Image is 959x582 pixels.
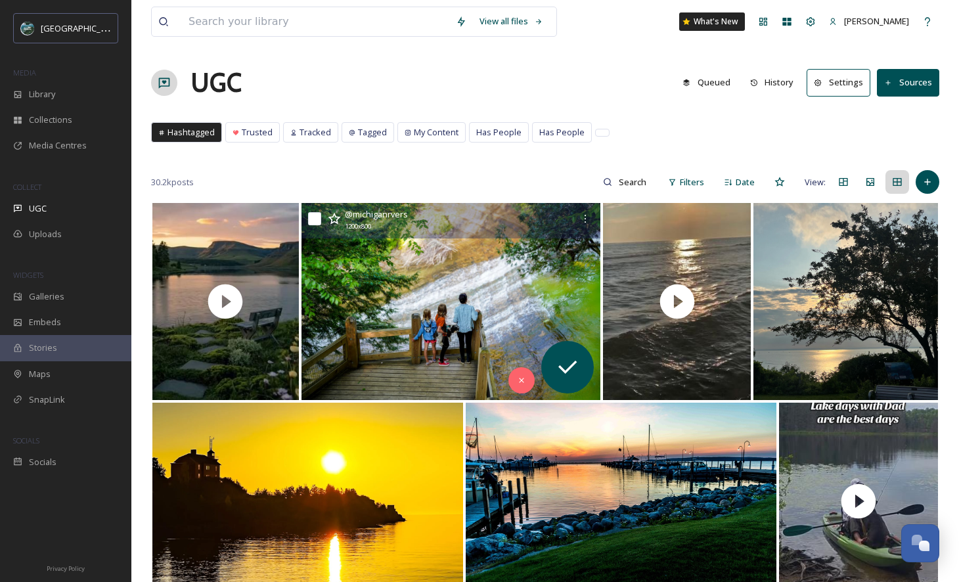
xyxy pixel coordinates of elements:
span: WIDGETS [13,270,43,280]
span: Tracked [300,126,331,139]
span: Tagged [358,126,387,139]
span: Filters [680,176,704,189]
img: thumbnail [152,203,299,400]
span: Trusted [242,126,273,139]
span: UGC [29,202,47,215]
span: 30.2k posts [151,176,194,189]
span: Embeds [29,316,61,328]
span: [PERSON_NAME] [844,15,909,27]
span: Maps [29,368,51,380]
img: Have you ever visited Laughing Whitefish Falls in the Upper Peninsula? There are three observatio... [301,203,601,400]
span: Privacy Policy [47,564,85,573]
span: Uploads [29,228,62,240]
button: Queued [676,70,737,95]
span: My Content [414,126,458,139]
button: Settings [807,69,870,96]
span: Galleries [29,290,64,303]
span: MEDIA [13,68,36,78]
a: Queued [676,70,744,95]
a: Privacy Policy [47,560,85,575]
span: SOCIALS [13,436,39,445]
a: View all files [473,9,550,34]
span: Library [29,88,55,101]
a: UGC [190,63,242,102]
span: 1200 x 800 [345,222,371,231]
span: Has People [539,126,585,139]
a: What's New [679,12,745,31]
span: Socials [29,456,56,468]
span: @ michiganrvers [345,208,408,220]
span: SnapLink [29,393,65,406]
span: Media Centres [29,139,87,152]
button: History [744,70,801,95]
span: Hashtagged [167,126,215,139]
button: Sources [877,69,939,96]
img: #nofilter #lakemichigan [753,203,938,400]
span: Has People [476,126,522,139]
span: View: [805,176,826,189]
a: History [744,70,807,95]
button: Open Chat [901,524,939,562]
input: Search your library [182,7,449,36]
span: Stories [29,342,57,354]
span: [GEOGRAPHIC_DATA][US_STATE] [41,22,169,34]
img: uplogo-summer%20bg.jpg [21,22,34,35]
a: [PERSON_NAME] [822,9,916,34]
span: COLLECT [13,182,41,192]
img: thumbnail [603,203,751,400]
span: Collections [29,114,72,126]
span: Date [736,176,755,189]
a: Settings [807,69,877,96]
input: Search [612,169,655,195]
